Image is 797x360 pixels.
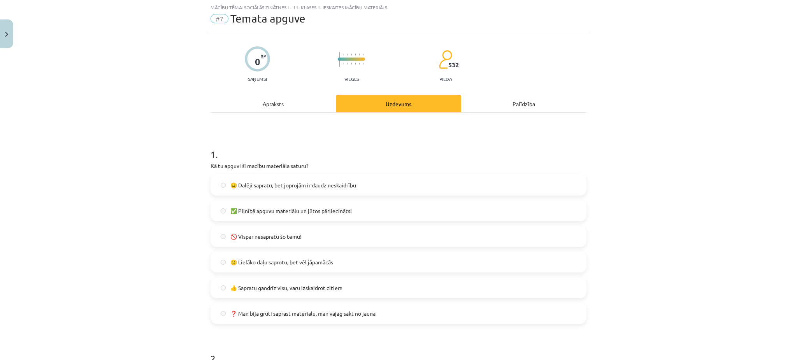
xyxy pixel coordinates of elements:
span: 😐 Dalēji sapratu, bet joprojām ir daudz neskaidrību [230,181,356,189]
span: XP [261,54,266,58]
div: Uzdevums [336,95,461,112]
span: 👍 Sapratu gandrīz visu, varu izskaidrot citiem [230,284,342,292]
span: 🙂 Lielāko daļu saprotu, bet vēl jāpamācās [230,258,333,266]
img: icon-short-line-57e1e144782c952c97e751825c79c345078a6d821885a25fce030b3d8c18986b.svg [343,54,344,56]
img: icon-short-line-57e1e144782c952c97e751825c79c345078a6d821885a25fce030b3d8c18986b.svg [351,63,352,65]
img: icon-short-line-57e1e144782c952c97e751825c79c345078a6d821885a25fce030b3d8c18986b.svg [359,54,360,56]
input: 🙂 Lielāko daļu saprotu, bet vēl jāpamācās [221,260,226,265]
h1: 1 . [211,135,586,159]
img: icon-short-line-57e1e144782c952c97e751825c79c345078a6d821885a25fce030b3d8c18986b.svg [363,63,363,65]
input: 😐 Dalēji sapratu, bet joprojām ir daudz neskaidrību [221,183,226,188]
img: icon-short-line-57e1e144782c952c97e751825c79c345078a6d821885a25fce030b3d8c18986b.svg [347,63,348,65]
span: Temata apguve [230,12,305,25]
img: icon-long-line-d9ea69661e0d244f92f715978eff75569469978d946b2353a9bb055b3ed8787d.svg [339,52,340,67]
div: Apraksts [211,95,336,112]
img: icon-close-lesson-0947bae3869378f0d4975bcd49f059093ad1ed9edebbc8119c70593378902aed.svg [5,32,8,37]
span: ❓ Man bija grūti saprast materiālu, man vajag sākt no jauna [230,309,376,318]
img: icon-short-line-57e1e144782c952c97e751825c79c345078a6d821885a25fce030b3d8c18986b.svg [359,63,360,65]
img: icon-short-line-57e1e144782c952c97e751825c79c345078a6d821885a25fce030b3d8c18986b.svg [355,54,356,56]
img: icon-short-line-57e1e144782c952c97e751825c79c345078a6d821885a25fce030b3d8c18986b.svg [343,63,344,65]
input: 👍 Sapratu gandrīz visu, varu izskaidrot citiem [221,285,226,290]
img: icon-short-line-57e1e144782c952c97e751825c79c345078a6d821885a25fce030b3d8c18986b.svg [355,63,356,65]
span: #7 [211,14,228,23]
p: Kā tu apguvi šī macību materiāla saturu? [211,162,586,170]
span: 🚫 Vispār nesapratu šo tēmu! [230,232,302,241]
div: Mācību tēma: Sociālās zinātnes i - 11. klases 1. ieskaites mācību materiāls [211,5,586,10]
div: Palīdzība [461,95,586,112]
p: Viegls [344,76,359,82]
img: students-c634bb4e5e11cddfef0936a35e636f08e4e9abd3cc4e673bd6f9a4125e45ecb1.svg [439,50,452,69]
span: 532 [448,61,459,68]
input: 🚫 Vispār nesapratu šo tēmu! [221,234,226,239]
img: icon-short-line-57e1e144782c952c97e751825c79c345078a6d821885a25fce030b3d8c18986b.svg [363,54,363,56]
input: ❓ Man bija grūti saprast materiālu, man vajag sākt no jauna [221,311,226,316]
p: Saņemsi [245,76,270,82]
span: ✅ Pilnībā apguvu materiālu un jūtos pārliecināts! [230,207,352,215]
input: ✅ Pilnībā apguvu materiālu un jūtos pārliecināts! [221,208,226,213]
p: pilda [439,76,452,82]
img: icon-short-line-57e1e144782c952c97e751825c79c345078a6d821885a25fce030b3d8c18986b.svg [351,54,352,56]
div: 0 [255,56,260,67]
img: icon-short-line-57e1e144782c952c97e751825c79c345078a6d821885a25fce030b3d8c18986b.svg [347,54,348,56]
